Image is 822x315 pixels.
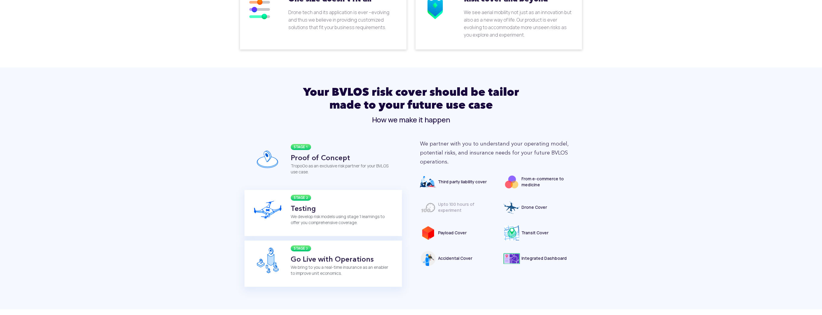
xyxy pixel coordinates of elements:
img: ic_dashboard1.png [503,250,520,267]
p: Integrated Dashboard [521,255,578,261]
img: ic_stage3.png [254,247,281,274]
p: Transit Cover [521,230,578,236]
span: STAGE 1 [291,144,311,150]
p: Drone Cover [521,204,578,210]
img: ic_stage2.png [254,196,281,223]
img: ic_payload1.png [420,225,436,241]
h3: Go Live with Operations [291,254,393,264]
img: ic_transit1.png [503,225,520,241]
img: ic_stage1.png [254,145,281,173]
p: Third party liability cover [438,179,494,185]
h2: Your BVLOS risk cover should be tailor made to your future use case [286,85,535,111]
p: TropoGo as an exclusive risk partner for your BVLOS use case. [291,163,393,175]
p: From e-commerce to medicine [521,176,578,188]
h4: We partner with you to understand your operating model, potential risks, and insurance needs for ... [420,139,577,166]
img: ic_dronecover.png [503,199,520,216]
img: ic_hours1.png [420,199,436,216]
h5: How we make it happen [286,116,535,124]
p: We see aerial mobility not just as an innovation but also as a new way of life. Our product is ev... [464,9,573,39]
span: STAGE 3 [291,245,311,251]
h3: Testing [291,203,393,214]
p: Drone tech and its application is ever –evolving and thus we believe in providing customized solu... [288,9,397,31]
p: Accidental Cover [438,255,494,261]
img: Group15.png [420,176,436,188]
p: Payload Cover [438,230,494,236]
img: ic_fromecommerce1.png [503,174,520,190]
h3: Proof of Concept [291,153,393,163]
span: STAGE 2 [291,195,311,201]
p: We develop risk models using stage 1 learnings to offer you comprehensive coverage. [291,214,393,226]
p: Upto 100 hours of experiment [438,201,494,213]
p: We bring to you a real-time insurance as an enabler to improve unit economics. [291,264,393,276]
img: ic_accidental1.png [420,250,436,267]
